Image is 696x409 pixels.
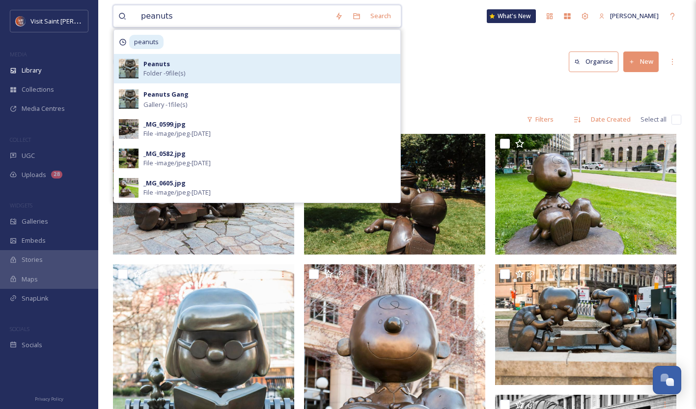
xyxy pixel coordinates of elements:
span: COLLECT [10,136,31,143]
button: New [623,51,659,72]
span: Folder - 9 file(s) [143,69,185,78]
span: UGC [22,151,35,160]
div: Search [365,6,396,26]
div: Filters [522,110,558,129]
span: 9 file s [113,115,129,124]
a: What's New [487,9,536,23]
img: acd3437d-207e-44f9-879d-dfc00e5b32f8.jpg [119,119,139,139]
span: SOCIALS [10,325,29,332]
span: Gallery - 1 file(s) [143,100,187,109]
a: Privacy Policy [35,392,63,404]
img: 059-3-0683_jpeg.jpg [495,264,676,385]
span: Galleries [22,217,48,226]
span: Stories [22,255,43,264]
button: Organise [569,51,618,72]
div: 28 [51,171,62,179]
img: 881c3915-a397-4a0e-bf87-0184838d4242.jpg [119,149,139,168]
span: Embeds [22,236,46,245]
span: Privacy Policy [35,396,63,402]
span: WIDGETS [10,202,32,209]
div: _MG_0599.jpg [143,120,186,129]
span: [PERSON_NAME] [610,11,659,20]
span: Uploads [22,170,46,179]
span: Visit Saint [PERSON_NAME] [30,16,109,26]
span: MEDIA [10,51,27,58]
span: Maps [22,275,38,284]
span: Collections [22,85,54,94]
img: Visit%20Saint%20Paul%20Updated%20Profile%20Image.jpg [16,16,26,26]
span: Select all [640,115,667,124]
div: Date Created [586,110,636,129]
img: _MG_0599.jpg [113,134,294,255]
a: [PERSON_NAME] [594,6,664,26]
span: Media Centres [22,104,65,113]
img: _MG_0605.jpg [495,134,676,255]
span: File - image/jpeg - [DATE] [143,158,211,168]
strong: Peanuts Gang [143,90,189,99]
img: 7e796412-558a-41ec-b114-3e466fcea6e6.jpg [119,178,139,198]
button: Open Chat [653,366,681,394]
span: peanuts [129,35,164,49]
span: SnapLink [22,294,49,303]
span: Library [22,66,41,75]
img: 4d64cd48-ef42-4375-bef0-3681d462c058.jpg [119,59,139,78]
span: File - image/jpeg - [DATE] [143,129,211,138]
span: File - image/jpeg - [DATE] [143,188,211,197]
div: _MG_0582.jpg [143,149,186,158]
strong: Peanuts [143,59,170,68]
span: Socials [22,340,42,350]
img: 4d64cd48-ef42-4375-bef0-3681d462c058.jpg [119,89,139,109]
div: _MG_0605.jpg [143,179,186,188]
input: Search your library [136,5,330,27]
